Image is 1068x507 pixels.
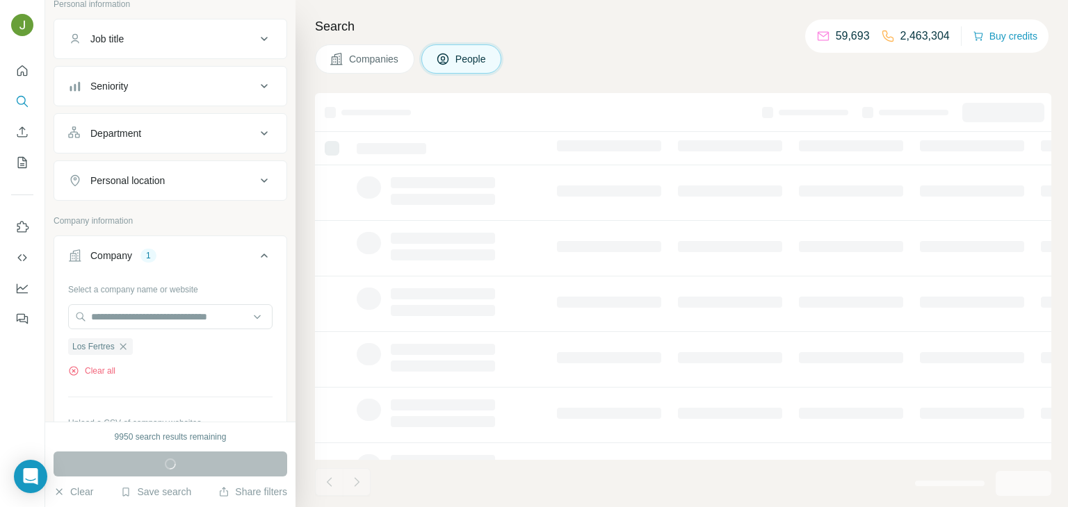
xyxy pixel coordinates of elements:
button: Clear [54,485,93,499]
p: 2,463,304 [900,28,950,44]
button: Buy credits [973,26,1037,46]
div: 1 [140,249,156,262]
div: Company [90,249,132,263]
button: Quick start [11,58,33,83]
button: Personal location [54,164,286,197]
div: 9950 search results remaining [115,431,227,443]
button: Use Surfe on LinkedIn [11,215,33,240]
p: Upload a CSV of company websites. [68,417,273,429]
button: Use Surfe API [11,245,33,270]
button: Search [11,89,33,114]
span: People [455,52,487,66]
div: Open Intercom Messenger [14,460,47,493]
button: Feedback [11,306,33,331]
div: Job title [90,32,124,46]
div: Personal location [90,174,165,188]
button: My lists [11,150,33,175]
button: Enrich CSV [11,119,33,144]
span: Companies [349,52,400,66]
p: Company information [54,215,287,227]
div: Seniority [90,79,128,93]
button: Department [54,117,286,150]
img: Avatar [11,14,33,36]
button: Job title [54,22,286,56]
button: Save search [120,485,191,499]
span: Los Fertres [72,340,115,353]
div: Department [90,126,141,140]
button: Seniority [54,69,286,103]
button: Clear all [68,365,115,377]
button: Dashboard [11,276,33,301]
button: Company1 [54,239,286,278]
button: Share filters [218,485,287,499]
p: 59,693 [836,28,870,44]
h4: Search [315,17,1051,36]
div: Select a company name or website [68,278,273,296]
